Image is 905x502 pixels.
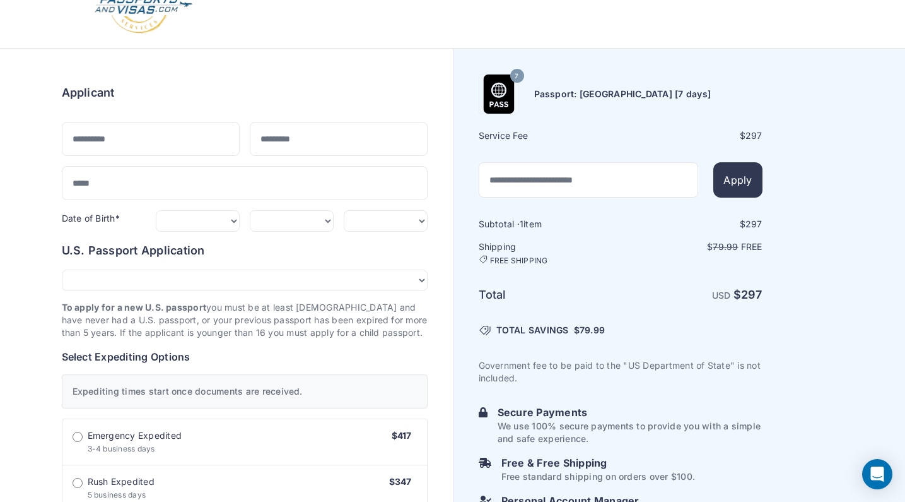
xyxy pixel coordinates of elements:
span: Emergency Expedited [88,429,182,442]
h6: Select Expediting Options [62,349,428,364]
div: Expediting times start once documents are received. [62,374,428,409]
span: TOTAL SAVINGS [496,324,569,337]
h6: Total [479,286,619,304]
span: 7 [515,68,518,85]
h6: Subtotal · item [479,218,619,230]
p: you must be at least [DEMOGRAPHIC_DATA] and have never had a U.S. passport, or your previous pass... [62,301,428,339]
h6: Applicant [62,84,115,102]
span: Free [741,241,762,252]
h6: Shipping [479,241,619,266]
span: 297 [745,218,762,229]
h6: Passport: [GEOGRAPHIC_DATA] [7 days] [534,88,711,100]
p: Free standard shipping on orders over $100. [501,470,695,483]
span: 5 business days [88,490,146,499]
span: $ [574,324,605,337]
span: 297 [741,288,762,301]
p: We use 100% secure payments to provide you with a simple and safe experience. [498,420,762,445]
div: $ [622,129,762,142]
h6: Secure Payments [498,405,762,420]
span: $347 [389,476,412,487]
span: 1 [520,218,523,229]
span: FREE SHIPPING [490,256,548,266]
span: $417 [392,430,412,441]
h6: Service Fee [479,129,619,142]
span: Rush Expedited [88,475,155,488]
span: 3-4 business days [88,444,155,453]
span: 79.99 [580,325,605,335]
span: USD [712,290,731,301]
span: 297 [745,130,762,141]
div: Open Intercom Messenger [862,459,892,489]
button: Apply [713,162,762,198]
p: $ [622,241,762,253]
h6: Free & Free Shipping [501,455,695,470]
label: Date of Birth* [62,213,120,224]
span: 79.99 [713,241,738,252]
p: Government fee to be paid to the "US Department of State" is not included. [479,359,762,385]
strong: To apply for a new U.S. passport [62,302,207,313]
div: $ [622,218,762,230]
img: Product Name [479,75,518,114]
strong: $ [733,288,762,301]
h6: U.S. Passport Application [62,242,428,260]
